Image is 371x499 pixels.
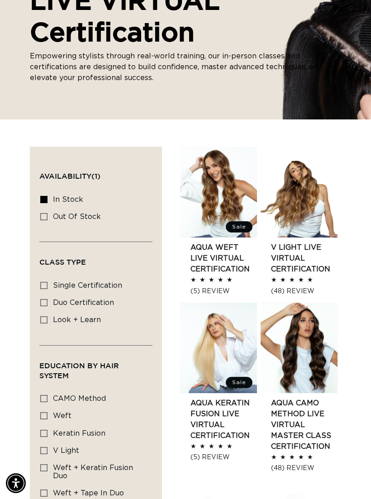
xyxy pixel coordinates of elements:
[271,398,338,452] a: AQUA CAMO Method LIVE VIRTUAL Master Class Certification
[271,242,338,275] a: V Light Live Virtual Certification
[39,258,86,266] span: Class Type
[190,398,257,441] a: AQUA Keratin Fusion LIVE VIRTUAL Certification
[30,51,341,83] p: Empowering stylists through real-world training, our in-person classes and certifications are des...
[53,299,114,306] span: duo certification
[53,213,101,220] span: Out of stock
[6,473,26,493] div: Accessibility Menu
[53,464,133,480] span: Weft + Keratin Fusion Duo
[39,172,100,180] span: Availability
[190,242,257,275] a: AQUA Weft LIVE VIRTUAL Certification
[53,282,122,289] span: single certification
[53,489,124,497] span: Weft + Tape in Duo
[53,395,106,402] span: CAMO Method
[53,196,83,203] span: In stock
[39,242,152,275] summary: Class Type (0 selected)
[39,156,152,189] summary: Availability (1 selected)
[39,361,119,380] span: Education By Hair system
[91,172,100,180] span: (1)
[39,346,152,388] summary: Education By Hair system (0 selected)
[53,316,101,323] span: look + learn
[53,447,79,454] span: V Light
[53,430,105,437] span: Keratin Fusion
[53,412,71,419] span: Weft
[326,456,371,499] iframe: Chat Widget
